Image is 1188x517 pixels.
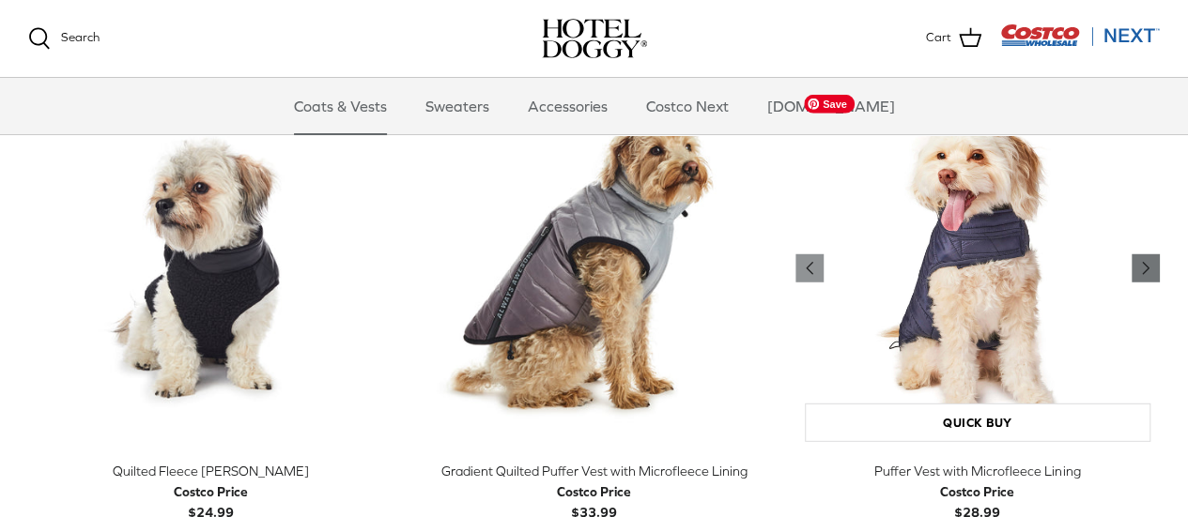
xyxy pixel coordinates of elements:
[1132,254,1160,282] a: Previous
[629,78,746,134] a: Costco Next
[409,78,506,134] a: Sweaters
[804,95,855,114] span: Save
[28,27,100,50] a: Search
[795,86,1160,450] a: Puffer Vest with Microfleece Lining
[1000,23,1160,47] img: Costco Next
[557,481,631,502] div: Costco Price
[926,26,981,51] a: Cart
[940,481,1014,502] div: Costco Price
[411,461,776,481] div: Gradient Quilted Puffer Vest with Microfleece Lining
[542,19,647,58] a: hoteldoggy.com hoteldoggycom
[542,19,647,58] img: hoteldoggycom
[411,86,776,450] a: Gradient Quilted Puffer Vest with Microfleece Lining
[926,28,951,48] span: Cart
[750,78,912,134] a: [DOMAIN_NAME]
[277,78,404,134] a: Coats & Vests
[28,86,393,450] a: Quilted Fleece Melton Vest
[61,30,100,44] span: Search
[1000,36,1160,50] a: Visit Costco Next
[805,403,1150,442] a: Quick buy
[511,78,625,134] a: Accessories
[795,254,824,282] a: Previous
[174,481,248,502] div: Costco Price
[795,461,1160,481] div: Puffer Vest with Microfleece Lining
[28,461,393,481] div: Quilted Fleece [PERSON_NAME]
